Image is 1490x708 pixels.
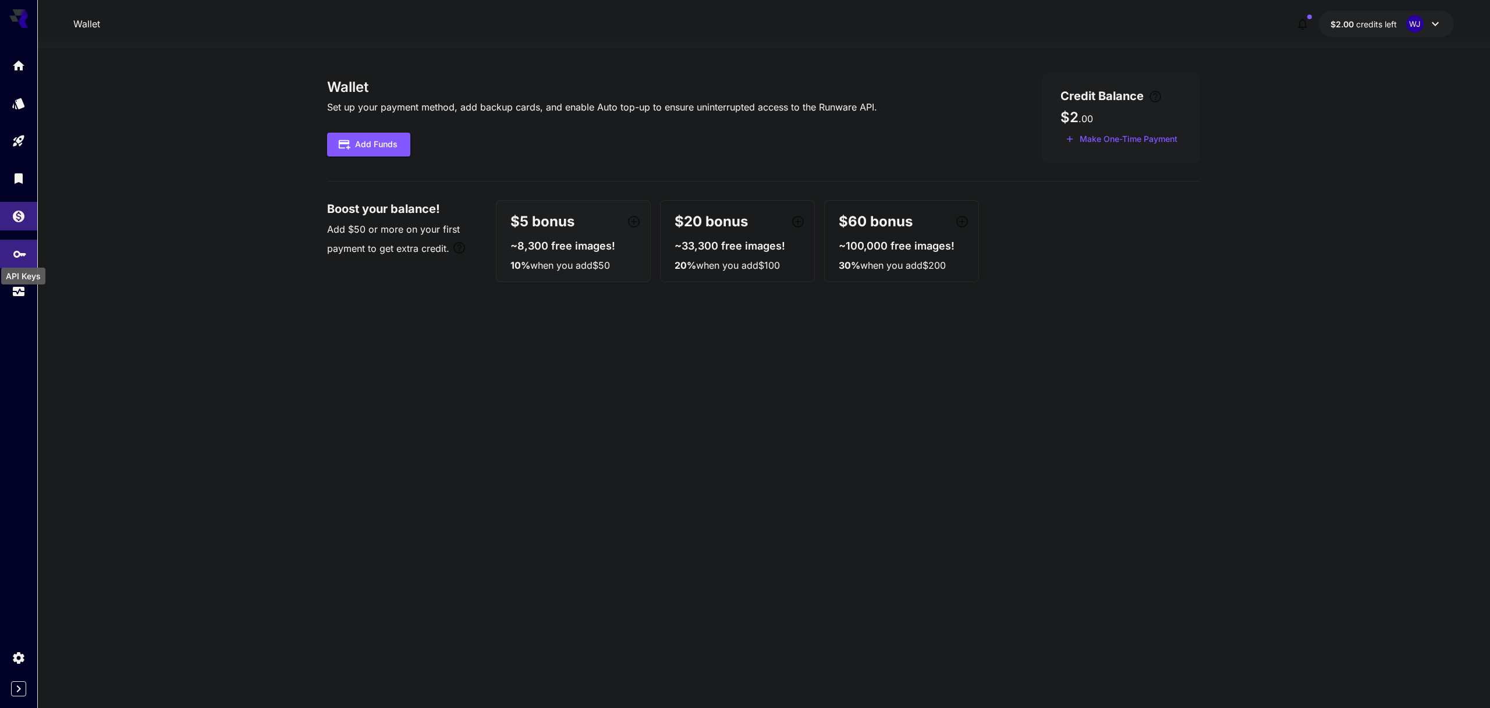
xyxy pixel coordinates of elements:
[12,134,26,148] div: Playground
[1331,18,1397,30] div: $2.00
[1144,90,1167,104] button: Enter your card details and choose an Auto top-up amount to avoid service interruptions. We'll au...
[1406,15,1424,33] div: WJ
[13,246,27,260] div: API Keys
[839,259,860,271] span: 30 %
[327,133,410,156] button: Add Funds
[675,238,810,254] p: ~33,300 free images!
[12,650,26,665] div: Settings
[448,236,471,259] button: Bonus applies only to your first payment, up to 30% on the first $1,000.
[860,259,946,271] span: when you add $200
[12,170,26,184] div: Library
[11,681,26,696] button: Expand sidebar
[839,211,913,232] p: $60 bonus
[510,259,530,271] span: 10 %
[696,259,780,271] span: when you add $100
[510,238,645,254] p: ~8,300 free images!
[1319,10,1454,37] button: $2.00WJ
[12,284,26,299] div: Usage
[12,58,26,73] div: Home
[675,259,696,271] span: 20 %
[12,96,26,111] div: Models
[1079,113,1093,124] span: . 00
[510,211,574,232] p: $5 bonus
[327,100,877,114] p: Set up your payment method, add backup cards, and enable Auto top-up to ensure uninterrupted acce...
[1060,130,1183,148] button: Make a one-time, non-recurring payment
[1356,19,1397,29] span: credits left
[12,209,26,223] div: Wallet
[1,268,45,284] div: API Keys
[1060,109,1079,126] span: $2
[327,200,440,218] span: Boost your balance!
[530,259,610,271] span: when you add $50
[839,238,974,254] p: ~100,000 free images!
[1331,19,1356,29] span: $2.00
[73,17,100,31] a: Wallet
[1060,87,1144,105] span: Credit Balance
[73,17,100,31] nav: breadcrumb
[675,211,748,232] p: $20 bonus
[327,223,460,254] span: Add $50 or more on your first payment to get extra credit.
[327,79,877,95] h3: Wallet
